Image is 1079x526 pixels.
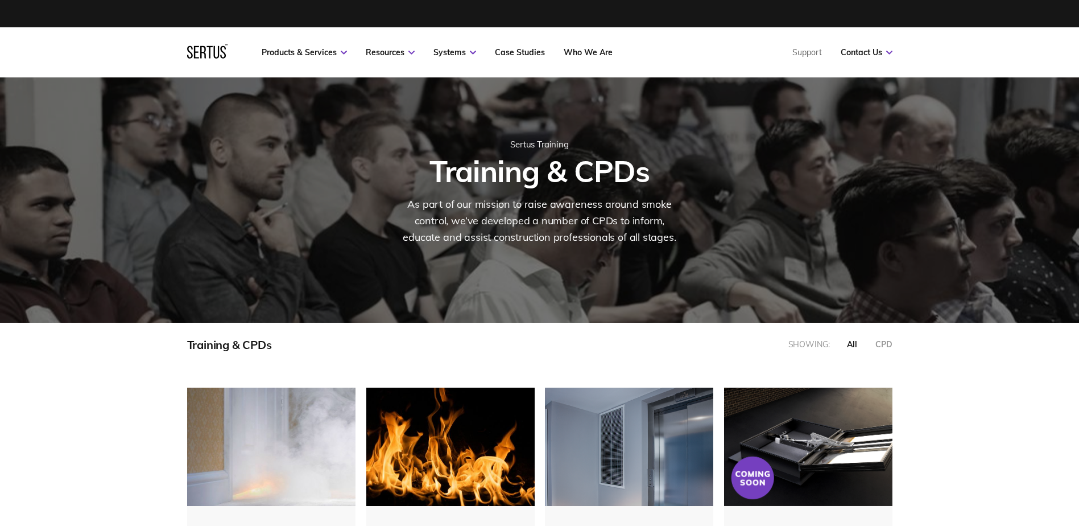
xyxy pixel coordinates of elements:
[366,47,415,57] a: Resources
[564,47,613,57] a: Who We Are
[847,339,857,350] div: all
[433,47,476,57] a: Systems
[875,339,892,350] div: CPD
[788,339,830,350] div: Showing:
[398,196,682,245] div: As part of our mission to raise awareness around smoke control, we’ve developed a number of CPDs ...
[495,47,545,57] a: Case Studies
[841,47,892,57] a: Contact Us
[262,47,347,57] a: Products & Services
[229,153,850,190] h1: Training & CPDs
[792,47,822,57] a: Support
[187,338,272,352] div: Training & CPDs
[229,139,850,150] div: Sertus Training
